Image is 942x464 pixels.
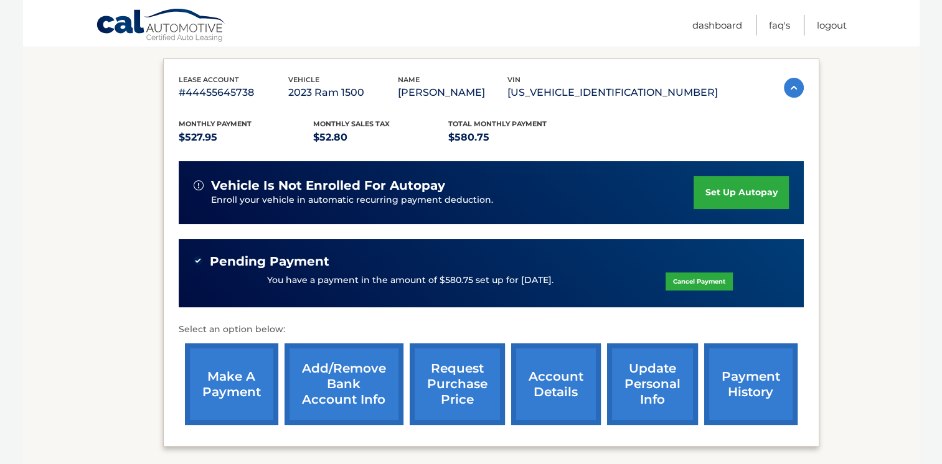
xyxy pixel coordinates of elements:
[817,15,847,35] a: Logout
[194,256,202,265] img: check-green.svg
[398,84,507,101] p: [PERSON_NAME]
[784,78,804,98] img: accordion-active.svg
[194,180,204,190] img: alert-white.svg
[96,8,227,44] a: Cal Automotive
[267,274,553,287] p: You have a payment in the amount of $580.75 set up for [DATE].
[448,129,583,146] p: $580.75
[694,176,788,209] a: set up autopay
[210,254,329,269] span: Pending Payment
[507,75,520,84] span: vin
[211,178,445,193] span: vehicle is not enrolled for autopay
[704,343,798,425] a: payment history
[448,119,547,128] span: Total Monthly Payment
[179,322,804,337] p: Select an option below:
[185,343,278,425] a: make a payment
[288,75,319,84] span: vehicle
[179,129,314,146] p: $527.95
[398,75,420,84] span: name
[666,272,733,290] a: Cancel Payment
[313,129,448,146] p: $52.80
[288,84,398,101] p: 2023 Ram 1500
[179,84,288,101] p: #44455645738
[313,119,390,128] span: Monthly sales Tax
[179,119,252,128] span: Monthly Payment
[211,193,694,207] p: Enroll your vehicle in automatic recurring payment deduction.
[769,15,790,35] a: FAQ's
[511,343,601,425] a: account details
[410,343,505,425] a: request purchase price
[692,15,742,35] a: Dashboard
[179,75,239,84] span: lease account
[607,343,698,425] a: update personal info
[285,343,403,425] a: Add/Remove bank account info
[507,84,718,101] p: [US_VEHICLE_IDENTIFICATION_NUMBER]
